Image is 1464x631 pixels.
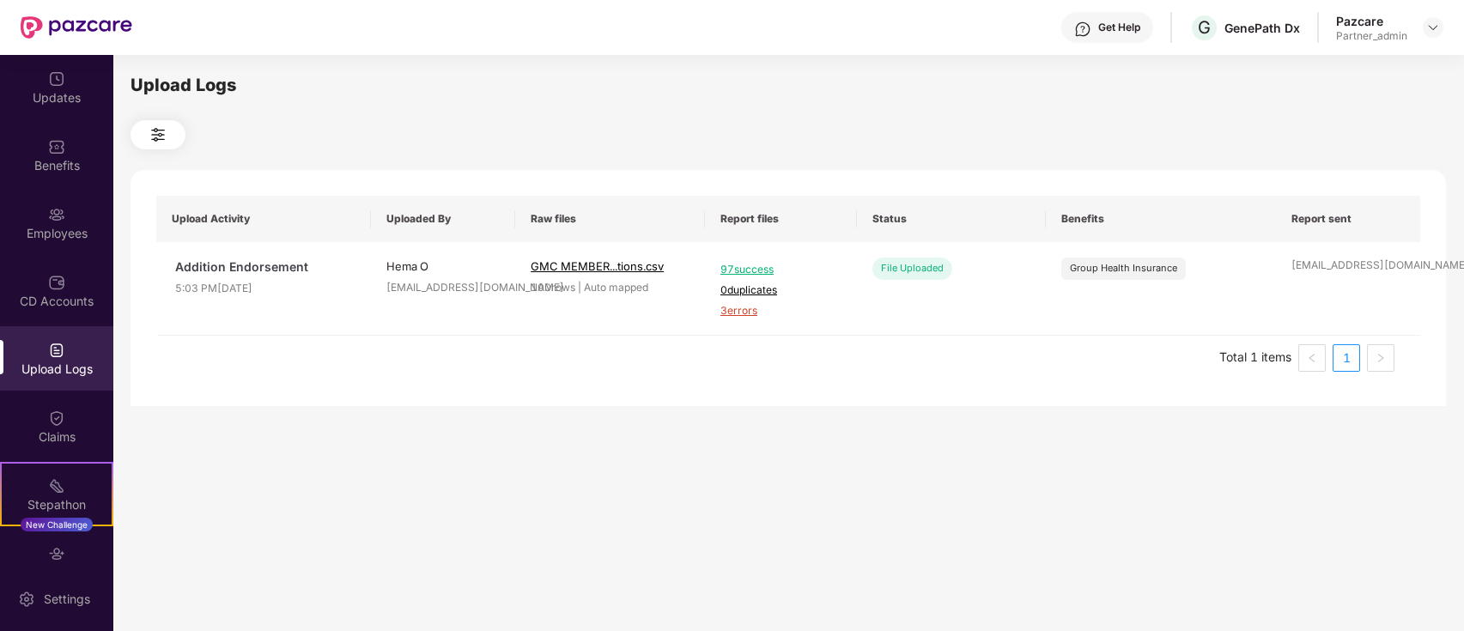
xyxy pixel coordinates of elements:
div: [EMAIL_ADDRESS][DOMAIN_NAME] [1291,258,1405,274]
img: svg+xml;base64,PHN2ZyBpZD0iRW1wbG95ZWVzIiB4bWxucz0iaHR0cDovL3d3dy53My5vcmcvMjAwMC9zdmciIHdpZHRoPS... [48,206,65,223]
div: New Challenge [21,518,93,531]
th: Uploaded By [371,196,515,242]
li: 1 [1333,344,1360,372]
span: 97 success [720,262,841,278]
div: Partner_admin [1336,29,1407,43]
span: 0 duplicates [720,282,841,299]
a: 1 [1333,345,1359,371]
img: svg+xml;base64,PHN2ZyBpZD0iQmVuZWZpdHMiIHhtbG5zPSJodHRwOi8vd3d3LnczLm9yZy8yMDAwL3N2ZyIgd2lkdGg9Ij... [48,138,65,155]
div: Stepathon [2,496,112,513]
span: left [1307,353,1317,363]
img: svg+xml;base64,PHN2ZyBpZD0iQ2xhaW0iIHhtbG5zPSJodHRwOi8vd3d3LnczLm9yZy8yMDAwL3N2ZyIgd2lkdGg9IjIwIi... [48,410,65,427]
div: Upload Logs [131,72,1446,99]
div: File Uploaded [872,258,952,279]
li: Total 1 items [1219,344,1291,372]
th: Report files [705,196,857,242]
button: right [1367,344,1394,372]
img: svg+xml;base64,PHN2ZyBpZD0iVXBsb2FkX0xvZ3MiIGRhdGEtbmFtZT0iVXBsb2FkIExvZ3MiIHhtbG5zPSJodHRwOi8vd3... [48,342,65,359]
span: 3 errors [720,303,841,319]
div: Hema O [386,258,500,275]
span: Auto mapped [584,281,648,294]
span: G [1198,17,1211,38]
img: svg+xml;base64,PHN2ZyBpZD0iVXBkYXRlZCIgeG1sbnM9Imh0dHA6Ly93d3cudzMub3JnLzIwMDAvc3ZnIiB3aWR0aD0iMj... [48,70,65,88]
th: Raw files [515,196,705,242]
div: Settings [39,591,95,608]
img: svg+xml;base64,PHN2ZyBpZD0iU2V0dGluZy0yMHgyMCIgeG1sbnM9Imh0dHA6Ly93d3cudzMub3JnLzIwMDAvc3ZnIiB3aW... [18,591,35,608]
img: New Pazcare Logo [21,16,132,39]
div: Pazcare [1336,13,1407,29]
span: GMC MEMBER...tions.csv [531,259,664,273]
button: left [1298,344,1326,372]
span: | [578,281,581,294]
img: svg+xml;base64,PHN2ZyBpZD0iSGVscC0zMngzMiIgeG1sbnM9Imh0dHA6Ly93d3cudzMub3JnLzIwMDAvc3ZnIiB3aWR0aD... [1074,21,1091,38]
th: Upload Activity [156,196,371,242]
div: [EMAIL_ADDRESS][DOMAIN_NAME] [386,280,500,296]
div: Group Health Insurance [1070,261,1177,276]
th: Benefits [1046,196,1276,242]
div: GenePath Dx [1224,20,1300,36]
span: right [1376,353,1386,363]
img: svg+xml;base64,PHN2ZyB4bWxucz0iaHR0cDovL3d3dy53My5vcmcvMjAwMC9zdmciIHdpZHRoPSIyNCIgaGVpZ2h0PSIyNC... [148,124,168,145]
th: Report sent [1276,196,1420,242]
img: svg+xml;base64,PHN2ZyBpZD0iRW5kb3JzZW1lbnRzIiB4bWxucz0iaHR0cDovL3d3dy53My5vcmcvMjAwMC9zdmciIHdpZH... [48,545,65,562]
div: Get Help [1098,21,1140,34]
img: svg+xml;base64,PHN2ZyB4bWxucz0iaHR0cDovL3d3dy53My5vcmcvMjAwMC9zdmciIHdpZHRoPSIyMSIgaGVpZ2h0PSIyMC... [48,477,65,494]
li: Next Page [1367,344,1394,372]
li: Previous Page [1298,344,1326,372]
span: 100 rows [531,281,575,294]
span: Addition Endorsement [175,258,355,276]
th: Status [857,196,1047,242]
img: svg+xml;base64,PHN2ZyBpZD0iRHJvcGRvd24tMzJ4MzIiIHhtbG5zPSJodHRwOi8vd3d3LnczLm9yZy8yMDAwL3N2ZyIgd2... [1426,21,1440,34]
span: 5:03 PM[DATE] [175,281,355,297]
img: svg+xml;base64,PHN2ZyBpZD0iQ0RfQWNjb3VudHMiIGRhdGEtbmFtZT0iQ0QgQWNjb3VudHMiIHhtbG5zPSJodHRwOi8vd3... [48,274,65,291]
